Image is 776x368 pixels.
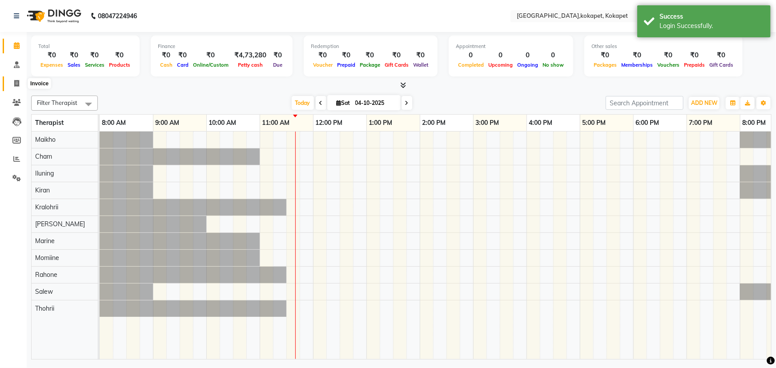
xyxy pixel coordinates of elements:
div: ₹0 [358,50,382,60]
a: 11:00 AM [260,116,292,129]
div: 0 [456,50,486,60]
span: Memberships [619,62,655,68]
span: Due [271,62,285,68]
img: logo [23,4,84,28]
button: ADD NEW [689,97,720,109]
span: Kralohrii [35,203,58,211]
div: ₹0 [591,50,619,60]
span: Rahone [35,271,57,279]
span: Wallet [411,62,430,68]
div: Login Successfully. [659,21,764,31]
span: Gift Cards [707,62,736,68]
b: 08047224946 [98,4,137,28]
div: 0 [486,50,515,60]
span: Cash [158,62,175,68]
span: [PERSON_NAME] [35,220,85,228]
div: ₹0 [175,50,191,60]
span: Upcoming [486,62,515,68]
div: 0 [540,50,566,60]
span: Sales [65,62,83,68]
span: Iluning [35,169,54,177]
div: ₹0 [411,50,430,60]
a: 1:00 PM [367,116,395,129]
div: ₹0 [655,50,682,60]
input: Search Appointment [606,96,684,110]
span: Kiran [35,186,50,194]
a: 3:00 PM [474,116,502,129]
div: Redemption [311,43,430,50]
span: Card [175,62,191,68]
div: ₹0 [682,50,707,60]
span: Prepaids [682,62,707,68]
div: ₹0 [38,50,65,60]
a: 8:00 AM [100,116,128,129]
div: ₹4,73,280 [231,50,270,60]
div: ₹0 [191,50,231,60]
div: Appointment [456,43,566,50]
div: Success [659,12,764,21]
div: ₹0 [270,50,285,60]
span: Today [292,96,314,110]
div: 0 [515,50,540,60]
span: Petty cash [236,62,265,68]
div: Finance [158,43,285,50]
a: 12:00 PM [314,116,345,129]
span: ADD NEW [691,100,717,106]
a: 7:00 PM [687,116,715,129]
div: ₹0 [158,50,175,60]
input: 2025-10-04 [353,96,397,110]
span: Vouchers [655,62,682,68]
div: ₹0 [382,50,411,60]
span: Products [107,62,133,68]
span: Prepaid [335,62,358,68]
div: ₹0 [311,50,335,60]
span: Gift Cards [382,62,411,68]
a: 10:00 AM [207,116,239,129]
div: Invoice [28,78,51,89]
a: 4:00 PM [527,116,555,129]
a: 8:00 PM [740,116,768,129]
span: Therapist [35,119,64,127]
a: 2:00 PM [420,116,448,129]
span: Maikho [35,136,56,144]
span: Expenses [38,62,65,68]
span: Completed [456,62,486,68]
a: 9:00 AM [153,116,182,129]
div: ₹0 [65,50,83,60]
span: Ongoing [515,62,540,68]
div: ₹0 [83,50,107,60]
div: ₹0 [707,50,736,60]
div: Other sales [591,43,736,50]
span: Filter Therapist [37,99,77,106]
div: ₹0 [619,50,655,60]
span: Cham [35,152,52,160]
div: ₹0 [107,50,133,60]
a: 6:00 PM [634,116,662,129]
span: Services [83,62,107,68]
span: Sat [334,100,353,106]
span: Momiine [35,254,59,262]
span: Package [358,62,382,68]
span: Salew [35,288,53,296]
div: ₹0 [335,50,358,60]
div: Total [38,43,133,50]
span: Packages [591,62,619,68]
span: Marine [35,237,55,245]
span: Voucher [311,62,335,68]
a: 5:00 PM [580,116,608,129]
span: Online/Custom [191,62,231,68]
span: No show [540,62,566,68]
span: Thohrii [35,304,54,312]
